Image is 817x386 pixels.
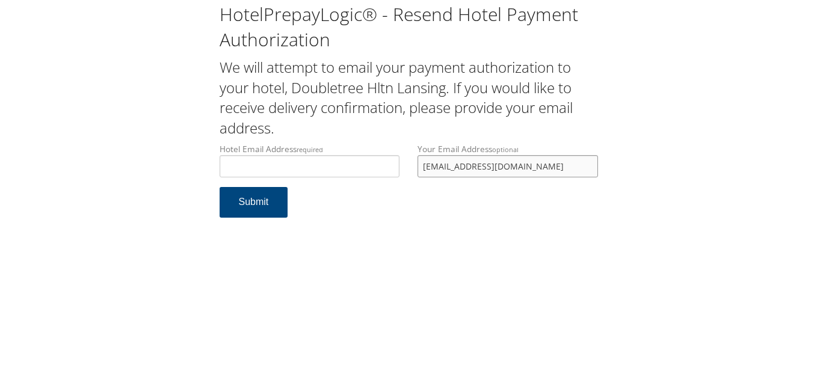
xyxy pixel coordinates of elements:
[418,143,598,177] label: Your Email Address
[220,155,400,177] input: Hotel Email Addressrequired
[220,57,598,138] h2: We will attempt to email your payment authorization to your hotel, Doubletree Hltn Lansing. If yo...
[492,145,519,154] small: optional
[418,155,598,177] input: Your Email Addressoptional
[220,2,598,52] h1: HotelPrepayLogic® - Resend Hotel Payment Authorization
[220,143,400,177] label: Hotel Email Address
[297,145,323,154] small: required
[220,187,288,218] button: Submit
